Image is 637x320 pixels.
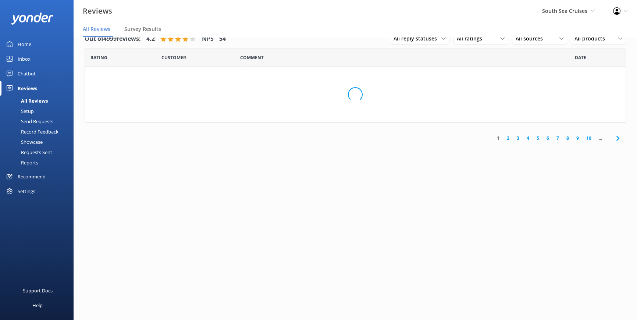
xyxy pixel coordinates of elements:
span: All sources [516,35,547,43]
span: Date [161,54,186,61]
div: Send Requests [4,116,53,127]
div: Reports [4,157,38,168]
span: All products [574,35,609,43]
h4: Out of 4999 reviews: [85,34,141,44]
a: Requests Sent [4,147,74,157]
div: Home [18,37,31,51]
a: 3 [513,135,523,142]
span: Survey Results [124,25,161,33]
h4: NPS [202,34,214,44]
a: Showcase [4,137,74,147]
span: Date [90,54,107,61]
a: Reports [4,157,74,168]
a: All Reviews [4,96,74,106]
div: Reviews [18,81,37,96]
a: Setup [4,106,74,116]
h4: 4.2 [146,34,155,44]
a: 2 [503,135,513,142]
div: All Reviews [4,96,48,106]
a: 6 [543,135,553,142]
div: Inbox [18,51,31,66]
a: 10 [583,135,595,142]
div: Showcase [4,137,43,147]
span: South Sea Cruises [542,7,587,14]
a: Send Requests [4,116,74,127]
h3: Reviews [83,5,112,17]
img: yonder-white-logo.png [11,13,53,25]
a: 5 [533,135,543,142]
div: Recommend [18,169,46,184]
a: Record Feedback [4,127,74,137]
span: Date [575,54,586,61]
div: Support Docs [23,283,53,298]
a: 1 [493,135,503,142]
div: Help [32,298,43,313]
div: Settings [18,184,35,199]
a: 9 [573,135,583,142]
div: Chatbot [18,66,36,81]
div: Record Feedback [4,127,58,137]
div: Setup [4,106,34,116]
h4: 54 [219,34,226,44]
span: All reply statuses [394,35,441,43]
span: All ratings [457,35,487,43]
span: All Reviews [83,25,110,33]
a: 4 [523,135,533,142]
span: ... [595,135,606,142]
a: 8 [563,135,573,142]
span: Question [240,54,264,61]
div: Requests Sent [4,147,52,157]
a: 7 [553,135,563,142]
